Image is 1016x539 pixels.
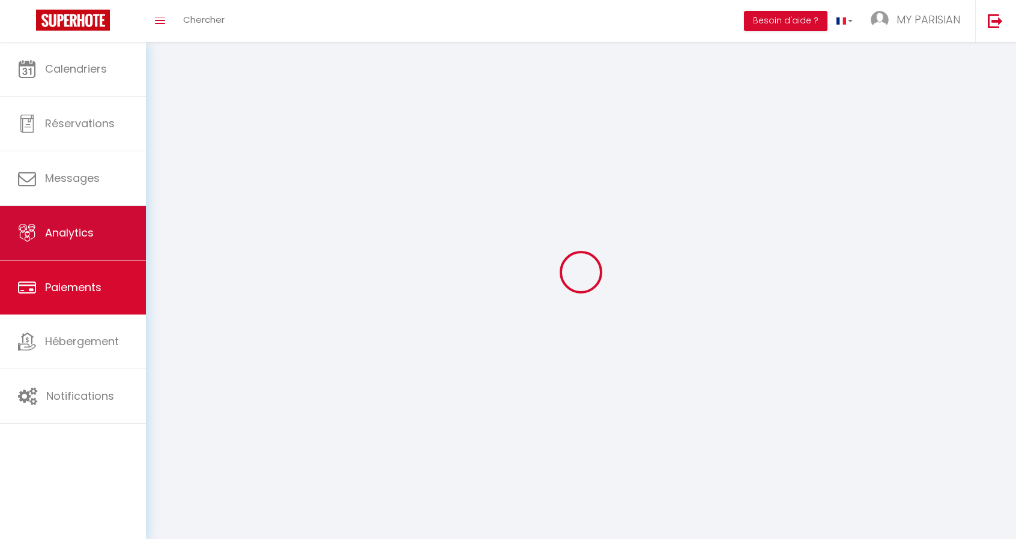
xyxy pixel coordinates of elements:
img: ... [871,11,889,29]
img: Super Booking [36,10,110,31]
span: Hébergement [45,334,119,349]
span: Paiements [45,280,101,295]
button: Ouvrir le widget de chat LiveChat [10,5,46,41]
span: Réservations [45,116,115,131]
span: Notifications [46,388,114,403]
span: Chercher [183,13,225,26]
img: logout [988,13,1003,28]
button: Besoin d'aide ? [744,11,827,31]
span: MY PARISIAN [897,12,960,27]
span: Messages [45,170,100,185]
span: Calendriers [45,61,107,76]
span: Analytics [45,225,94,240]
